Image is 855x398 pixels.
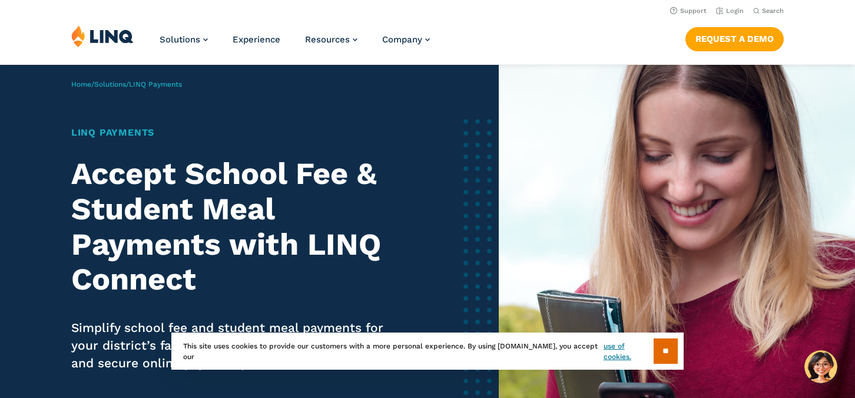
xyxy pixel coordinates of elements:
span: Company [382,34,422,45]
nav: Primary Navigation [160,25,430,64]
a: Company [382,34,430,45]
a: Experience [233,34,280,45]
nav: Button Navigation [685,25,784,51]
button: Hello, have a question? Let’s chat. [804,350,837,383]
span: LINQ Payments [129,80,182,88]
h1: LINQ Payments [71,126,408,140]
a: Login [716,7,744,15]
a: Solutions [94,80,126,88]
a: Request a Demo [685,27,784,51]
span: Resources [305,34,350,45]
div: This site uses cookies to provide our customers with a more personal experience. By using [DOMAIN... [171,333,684,370]
span: Search [762,7,784,15]
a: Support [670,7,707,15]
a: Solutions [160,34,208,45]
a: use of cookies. [604,341,654,362]
span: / / [71,80,182,88]
button: Open Search Bar [753,6,784,15]
a: Home [71,80,91,88]
p: Simplify school fee and student meal payments for your district’s families with LINQ’s fast, easy... [71,319,408,372]
img: LINQ | K‑12 Software [71,25,134,47]
h2: Accept School Fee & Student Meal Payments with LINQ Connect [71,156,408,297]
span: Solutions [160,34,200,45]
a: Resources [305,34,357,45]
